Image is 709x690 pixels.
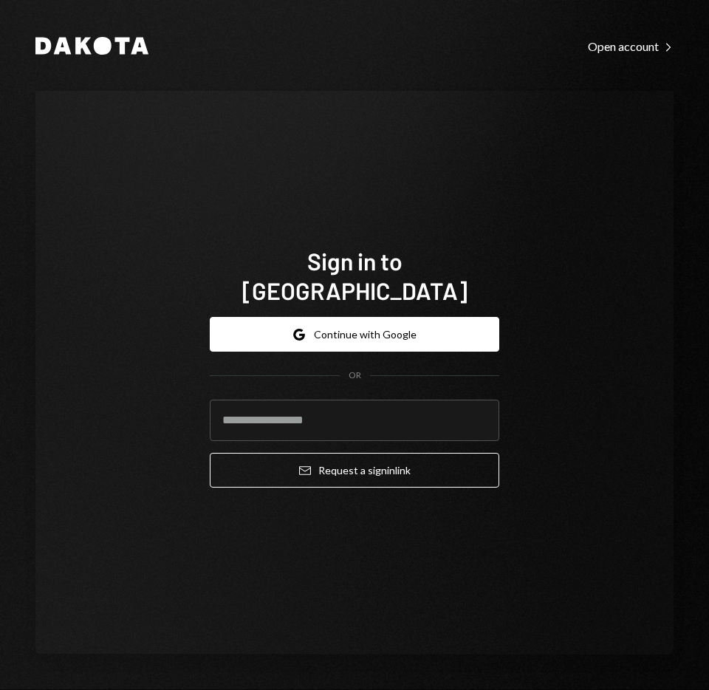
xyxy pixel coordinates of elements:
[588,39,674,54] div: Open account
[588,38,674,54] a: Open account
[210,317,499,352] button: Continue with Google
[210,453,499,488] button: Request a signinlink
[210,246,499,305] h1: Sign in to [GEOGRAPHIC_DATA]
[349,369,361,382] div: OR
